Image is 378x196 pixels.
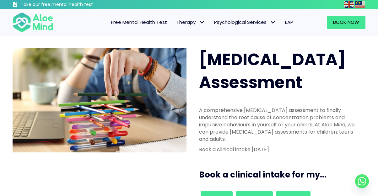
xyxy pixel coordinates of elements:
[13,12,53,33] img: Aloe mind Logo
[344,1,355,8] a: English
[214,19,276,25] span: Psychological Services
[199,107,362,143] p: A comprehensive [MEDICAL_DATA] assessment to finally understand the root cause of concentration p...
[106,16,172,29] a: Free Mental Health Test
[327,16,365,29] a: Book Now
[344,1,354,8] img: en
[355,1,365,8] img: ms
[268,18,277,27] span: Psychological Services: submenu
[355,1,365,8] a: Malay
[280,16,298,29] a: EAP
[13,2,123,9] a: Take our free mental health test
[199,48,346,94] span: [MEDICAL_DATA] Assessment
[197,18,206,27] span: Therapy: submenu
[21,2,123,8] h3: Take our free mental health test
[285,19,293,25] span: EAP
[333,19,359,25] span: Book Now
[60,16,298,29] nav: Menu
[355,174,369,188] a: Whatsapp
[13,48,186,152] img: ADHD photo
[199,169,368,180] h3: Book a clinical intake for my...
[209,16,280,29] a: Psychological ServicesPsychological Services: submenu
[176,19,205,25] span: Therapy
[111,19,167,25] span: Free Mental Health Test
[199,146,362,153] p: Book a clinical intake [DATE]
[172,16,209,29] a: TherapyTherapy: submenu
